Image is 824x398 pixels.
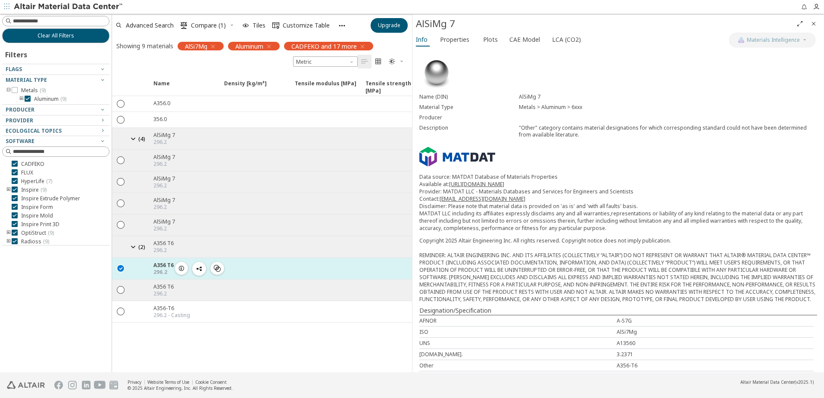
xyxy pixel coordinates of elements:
span: Tensile strength [MPa] [360,80,431,95]
div: Designation/Specification [419,306,817,315]
span: ( 7 ) [46,177,52,185]
span: AlSi7Mg [185,42,207,50]
span: FLUX [21,169,33,176]
div: Material Type [419,104,519,111]
div: Metals > Aluminum > 6xxx [519,104,817,111]
span: Metric [293,56,358,67]
span: Plots [483,33,498,47]
button: Software [2,136,109,146]
div: A356 T6 [153,239,174,247]
a: Website Terms of Use [147,379,189,385]
span: CAE Model [509,33,540,47]
img: AI Copilot [738,37,745,44]
button: Material Type [2,75,109,85]
img: Material Type Image [419,56,454,90]
span: Tensile modulus [MPa] [295,80,356,95]
div: 296.2 - Casting [153,312,190,319]
div: A13560 [617,339,814,347]
span: Tensile modulus [MPa] [290,80,360,95]
span: Clear All Filters [37,32,74,39]
div: © 2025 Altair Engineering, Inc. All Rights Reserved. [128,385,233,391]
div: "Other" category contains material designations for which corresponding standard could not have b... [519,124,817,138]
button: Upgrade [371,18,408,33]
i:  [389,58,396,65]
div: Other [419,362,617,369]
span: ( 4 ) [138,135,145,143]
span: Software [6,137,34,145]
div: (v2025.1) [740,379,814,385]
i:  [272,22,279,29]
div: 296.2 [153,290,174,297]
span: Upgrade [378,22,400,29]
div: 296.2 [153,139,175,146]
div: 296.2 [153,204,175,211]
div: A356-T6 [617,362,814,369]
span: Name [153,80,170,95]
div: Description [419,124,519,138]
span: Inspire Form [21,204,53,211]
span: Inspire Print 3D [21,221,59,228]
span: Tensile strength [MPa] [365,80,428,95]
img: Altair Material Data Center [14,3,124,11]
button: AI CopilotMaterials Intelligence [729,33,815,47]
span: ( 9 ) [40,87,46,94]
div: AlSi7Mg [617,328,814,336]
button: Clear All Filters [2,28,109,43]
a: [EMAIL_ADDRESS][DOMAIN_NAME] [440,195,525,202]
img: Altair Engineering [7,381,45,389]
div: AlSiMg 7 [153,196,175,204]
div: ISO [419,328,617,336]
div: 3.2371 [617,351,814,358]
div: A356 T6 [153,283,174,290]
div: 296.2 [153,247,174,254]
span: Advanced Search [126,22,174,28]
span: Ecological Topics [6,127,62,134]
span: ( 2 ) [138,243,145,251]
span: Aluminum [235,42,263,50]
div: AlSiMg 7 [519,93,817,100]
button: (4) [129,131,148,146]
span: ( 9 ) [48,229,54,236]
span: OptiStruct [21,230,54,236]
span: Name [148,80,219,95]
div: [DOMAIN_NAME]. [419,351,617,358]
div: Copyright 2025 Altair Engineering Inc. All rights reserved. Copyright notice does not imply publi... [419,237,817,303]
i:  [117,264,125,272]
button: Producer [2,105,109,115]
div: Showing 9 materials [116,42,173,50]
button: Close [807,17,821,31]
span: Density [kg/m³] [224,80,267,95]
button: Tile View [371,55,385,68]
span: Flags [6,65,22,73]
i: toogle group [6,87,12,94]
span: ( 9 ) [41,186,47,193]
button: Ecological Topics [2,126,109,136]
div: A356 T6 [153,261,174,269]
button: Details [175,262,188,275]
span: Expand [129,80,148,95]
span: CADFEKO and 17 more [291,42,357,50]
div: 296.2 [153,161,175,168]
span: ( 9 ) [60,95,66,103]
span: Producer [6,106,34,113]
i: toogle group [6,238,12,245]
a: Privacy [128,379,141,385]
span: Tiles [253,22,265,28]
div: 296.2 [153,225,175,232]
span: Density [kg/m³] [219,80,290,95]
span: Customize Table [283,22,330,28]
div: AlSiMg 7 [153,218,175,225]
div: AFNOR [419,317,617,324]
img: Logo - Provider [419,147,495,167]
div: AlSiMg 7 [153,153,175,161]
div: 296.2 [153,182,175,189]
i: toogle group [6,230,12,236]
div: AlSiMg 7 [416,17,793,31]
i:  [214,265,221,272]
div: AlSiMg 7 [153,131,175,139]
button: Share [192,262,206,276]
i:  [361,58,368,65]
a: [URL][DOMAIN_NAME] [449,180,504,188]
i:  [375,58,382,65]
span: Compare (1) [191,22,226,28]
